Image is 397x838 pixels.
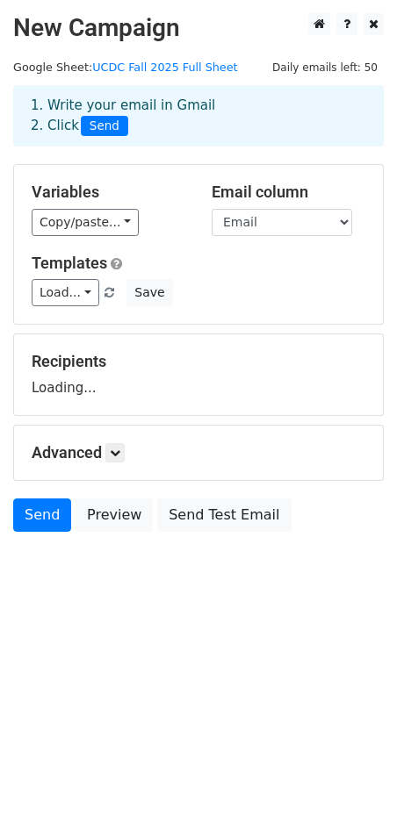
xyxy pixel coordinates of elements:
h2: New Campaign [13,13,384,43]
h5: Advanced [32,443,365,462]
a: Send Test Email [157,498,291,532]
div: Loading... [32,352,365,398]
h5: Recipients [32,352,365,371]
a: Load... [32,279,99,306]
a: Templates [32,254,107,272]
span: Daily emails left: 50 [266,58,384,77]
a: Copy/paste... [32,209,139,236]
small: Google Sheet: [13,61,238,74]
span: Send [81,116,128,137]
div: 1. Write your email in Gmail 2. Click [18,96,379,136]
a: UCDC Fall 2025 Full Sheet [92,61,237,74]
a: Daily emails left: 50 [266,61,384,74]
button: Save [126,279,172,306]
h5: Variables [32,183,185,202]
a: Preview [76,498,153,532]
h5: Email column [212,183,365,202]
a: Send [13,498,71,532]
